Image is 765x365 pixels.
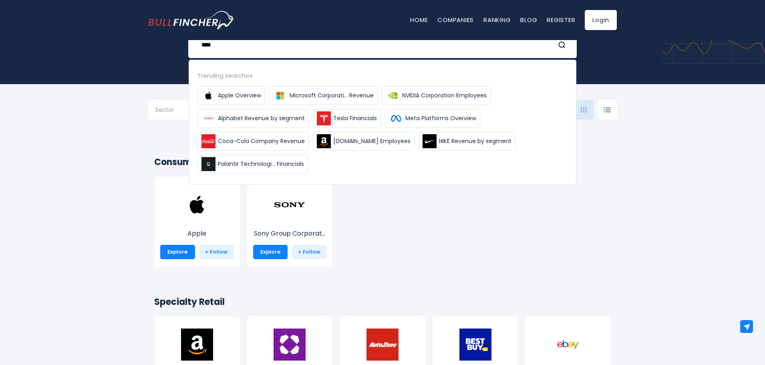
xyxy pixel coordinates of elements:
[292,245,326,259] a: + Follow
[410,16,428,24] a: Home
[405,114,476,123] span: Meta Platforms Overview
[483,16,511,24] a: Ranking
[439,137,511,145] span: NIKE Revenue by segment
[402,91,487,100] span: NVIDIA Corporation Employees
[290,91,374,100] span: Microsoft Corporati... Revenue
[160,245,195,259] a: Explore
[197,86,265,105] a: Apple Overview
[552,329,584,361] img: EBAY.png
[419,132,515,151] a: NIKE Revenue by segment
[253,229,327,238] p: Sony Group Corporation
[558,40,568,50] button: Search
[181,329,213,361] img: AMZN.png
[148,11,235,29] img: Bullfincher logo
[218,114,305,123] span: Alphabet Revenue by segment
[154,155,611,169] h2: Consumer Electronics
[274,189,306,221] img: SONY.png
[154,295,611,309] h2: Specialty Retail
[547,16,575,24] a: Register
[585,10,617,30] a: Login
[604,107,611,113] img: icon-comp-list-view.svg
[197,71,568,80] div: Trending searches
[253,245,288,259] a: Explore
[333,137,411,145] span: [DOMAIN_NAME] Employees
[197,109,309,128] a: Alphabet Revenue by segment
[313,109,381,128] a: Tesla Financials
[181,189,213,221] img: AAPL.png
[366,329,399,361] img: AZO.png
[218,91,261,100] span: Apple Overview
[437,16,474,24] a: Companies
[148,11,234,29] a: Go to homepage
[197,155,308,173] a: Palantir Technologi... Financials
[199,245,234,259] a: + Follow
[274,329,306,361] img: W.png
[155,103,207,118] input: Selection
[160,204,234,238] a: Apple
[269,86,378,105] a: Microsoft Corporati... Revenue
[520,16,537,24] a: Blog
[313,132,415,151] a: [DOMAIN_NAME] Employees
[253,204,327,238] a: Sony Group Corporat...
[382,86,491,105] a: NVIDIA Corporation Employees
[333,114,377,123] span: Tesla Financials
[197,132,309,151] a: Coca-Cola Company Revenue
[581,107,587,113] img: icon-comp-grid.svg
[218,160,304,168] span: Palantir Technologi... Financials
[459,329,491,361] img: BBY.png
[160,229,234,238] p: Apple
[385,109,480,128] a: Meta Platforms Overview
[155,106,174,113] span: Sector
[218,137,305,145] span: Coca-Cola Company Revenue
